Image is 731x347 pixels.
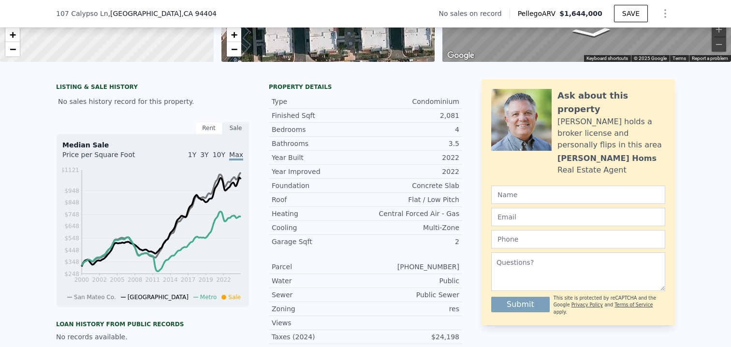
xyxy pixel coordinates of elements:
button: SAVE [614,5,648,22]
span: − [231,43,237,55]
div: No records available. [56,332,249,342]
div: Bedrooms [272,125,365,134]
span: + [231,29,237,41]
span: + [10,29,16,41]
tspan: 2019 [198,276,213,283]
div: Public Sewer [365,290,459,300]
tspan: 2014 [163,276,178,283]
div: 2,081 [365,111,459,120]
div: res [365,304,459,314]
div: Type [272,97,365,106]
a: Zoom out [227,42,241,57]
input: Email [491,208,665,226]
div: Flat / Low Pitch [365,195,459,204]
span: Pellego ARV [518,9,560,18]
div: Median Sale [62,140,243,150]
tspan: $648 [64,223,79,230]
tspan: 2002 [92,276,107,283]
a: Open this area in Google Maps (opens a new window) [445,49,477,62]
div: 3.5 [365,139,459,148]
div: $24,198 [365,332,459,342]
div: No sales history record for this property. [56,93,249,110]
tspan: 2008 [128,276,143,283]
button: Submit [491,297,550,312]
span: Sale [228,294,241,301]
img: Google [445,49,477,62]
button: Show Options [656,4,675,23]
span: 107 Calypso Ln [56,9,108,18]
div: Condominium [365,97,459,106]
div: Concrete Slab [365,181,459,190]
div: Roof [272,195,365,204]
div: Garage Sqft [272,237,365,246]
span: , CA 94404 [181,10,217,17]
tspan: $548 [64,235,79,242]
tspan: $1121 [61,167,79,173]
span: $1,644,000 [559,10,602,17]
span: © 2025 Google [634,56,667,61]
a: Terms of Service [614,302,653,307]
div: No sales on record [439,9,509,18]
tspan: $848 [64,199,79,206]
div: Multi-Zone [365,223,459,232]
span: 1Y [188,151,196,159]
div: Price per Square Foot [62,150,153,165]
tspan: $948 [64,188,79,194]
span: [GEOGRAPHIC_DATA] [128,294,189,301]
div: 2022 [365,167,459,176]
div: Year Built [272,153,365,162]
span: , [GEOGRAPHIC_DATA] [108,9,217,18]
tspan: $348 [64,259,79,265]
div: Loan history from public records [56,320,249,328]
div: Sewer [272,290,365,300]
button: Keyboard shortcuts [586,55,628,62]
div: Cooling [272,223,365,232]
div: Heating [272,209,365,218]
div: [PERSON_NAME] holds a broker license and personally flips in this area [557,116,665,151]
path: Go West, Plaza View Ln [560,24,625,41]
span: − [10,43,16,55]
div: Parcel [272,262,365,272]
div: Year Improved [272,167,365,176]
input: Name [491,186,665,204]
div: Foundation [272,181,365,190]
tspan: $448 [64,247,79,254]
tspan: $748 [64,211,79,218]
a: Zoom out [5,42,20,57]
div: 4 [365,125,459,134]
div: LISTING & SALE HISTORY [56,83,249,93]
span: San Mateo Co. [74,294,116,301]
tspan: 2011 [145,276,160,283]
div: Central Forced Air - Gas [365,209,459,218]
a: Terms [673,56,686,61]
button: Zoom out [712,37,726,52]
div: Ask about this property [557,89,665,116]
a: Zoom in [5,28,20,42]
div: 2 [365,237,459,246]
div: Rent [195,122,222,134]
input: Phone [491,230,665,248]
div: Water [272,276,365,286]
div: Real Estate Agent [557,164,627,176]
div: Views [272,318,365,328]
div: Public [365,276,459,286]
div: 2022 [365,153,459,162]
span: Max [229,151,243,160]
div: Sale [222,122,249,134]
a: Privacy Policy [571,302,603,307]
a: Zoom in [227,28,241,42]
button: Zoom in [712,22,726,37]
div: This site is protected by reCAPTCHA and the Google and apply. [554,295,665,316]
tspan: 2017 [181,276,196,283]
div: [PHONE_NUMBER] [365,262,459,272]
span: Metro [200,294,217,301]
span: 10Y [213,151,225,159]
div: [PERSON_NAME] Homs [557,153,657,164]
tspan: 2022 [216,276,231,283]
div: Finished Sqft [272,111,365,120]
tspan: $248 [64,271,79,277]
div: Taxes (2024) [272,332,365,342]
span: 3Y [200,151,208,159]
div: Bathrooms [272,139,365,148]
tspan: 2005 [110,276,125,283]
